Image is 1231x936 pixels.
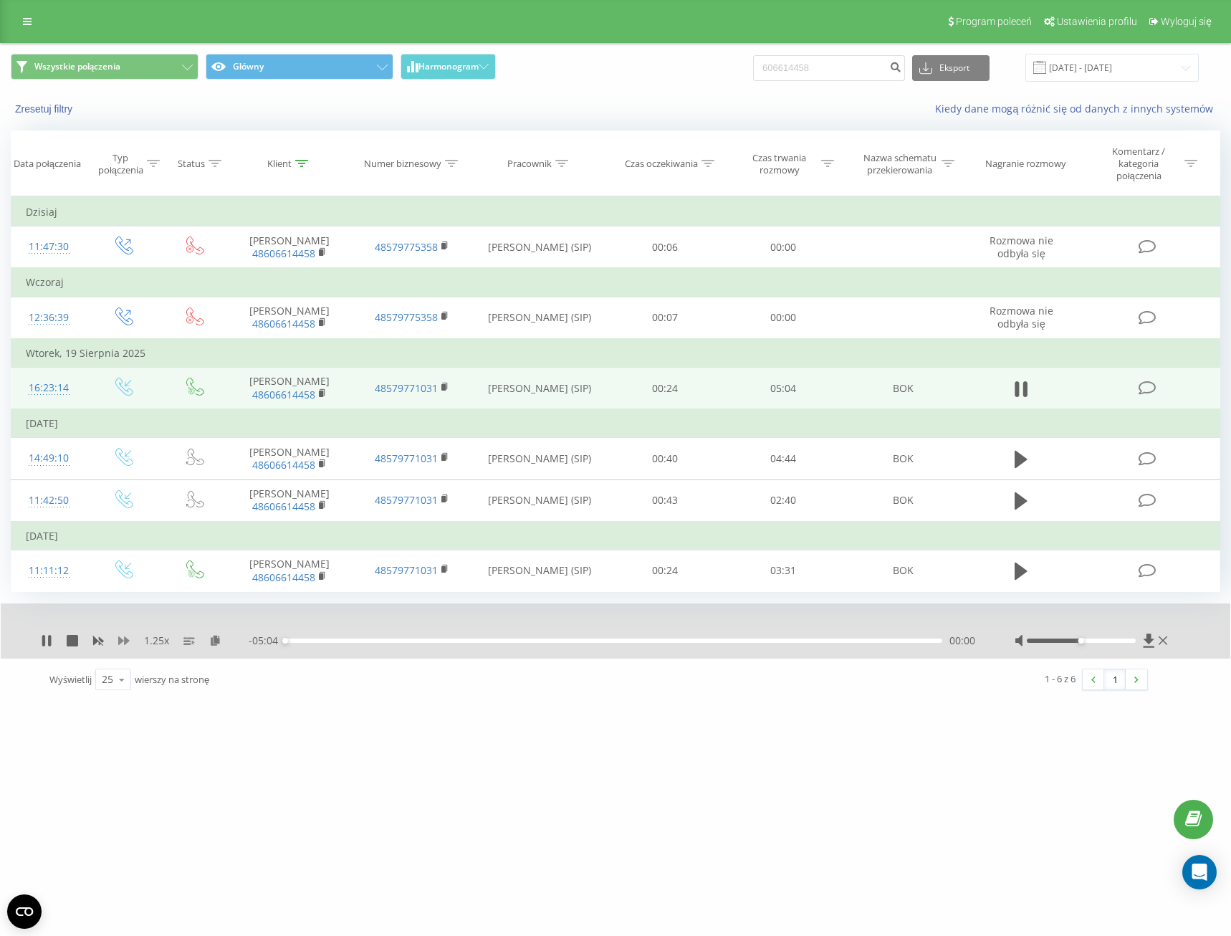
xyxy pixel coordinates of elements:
[842,438,964,479] td: BOK
[935,102,1220,115] a: Kiedy dane mogą różnić się od danych z innych systemów
[606,550,724,591] td: 00:24
[282,638,288,644] div: Accessibility label
[842,550,964,591] td: BOK
[606,479,724,522] td: 00:43
[606,438,724,479] td: 00:40
[985,158,1066,170] div: Nagranie rozmowy
[956,16,1032,27] span: Program poleceń
[861,152,938,176] div: Nazwa schematu przekierowania
[11,339,1220,368] td: Wtorek, 19 Sierpnia 2025
[1097,145,1181,182] div: Komentarz / kategoria połączenia
[474,226,605,269] td: [PERSON_NAME] (SIP)
[724,368,842,410] td: 05:04
[1045,672,1076,686] div: 1 - 6 z 6
[11,409,1220,438] td: [DATE]
[724,438,842,479] td: 04:44
[364,158,441,170] div: Numer biznesowy
[375,563,438,577] a: 48579771031
[724,226,842,269] td: 00:00
[229,550,351,591] td: [PERSON_NAME]
[252,458,315,472] a: 48606614458
[990,234,1053,260] span: Rozmowa nie odbyła się
[375,381,438,395] a: 48579771031
[26,233,72,261] div: 11:47:30
[474,438,605,479] td: [PERSON_NAME] (SIP)
[252,388,315,401] a: 48606614458
[1057,16,1137,27] span: Ustawienia profilu
[753,55,905,81] input: Wyszukiwanie według numeru
[178,158,205,170] div: Status
[375,452,438,465] a: 48579771031
[98,152,143,176] div: Typ połączenia
[606,368,724,410] td: 00:24
[26,374,72,402] div: 16:23:14
[229,479,351,522] td: [PERSON_NAME]
[11,522,1220,550] td: [DATE]
[724,297,842,339] td: 00:00
[724,550,842,591] td: 03:31
[206,54,393,80] button: Główny
[1182,855,1217,889] div: Open Intercom Messenger
[7,894,42,929] button: Open CMP widget
[26,487,72,515] div: 11:42:50
[135,673,209,686] span: wierszy na stronę
[252,247,315,260] a: 48606614458
[26,557,72,585] div: 11:11:12
[401,54,496,80] button: Harmonogram
[252,500,315,513] a: 48606614458
[949,634,975,648] span: 00:00
[842,368,964,410] td: BOK
[102,672,113,687] div: 25
[14,158,81,170] div: Data połączenia
[267,158,292,170] div: Klient
[375,310,438,324] a: 48579775358
[375,493,438,507] a: 48579771031
[252,570,315,584] a: 48606614458
[1104,669,1126,689] a: 1
[249,634,285,648] span: - 05:04
[34,61,120,72] span: Wszystkie połączenia
[474,368,605,410] td: [PERSON_NAME] (SIP)
[418,62,479,72] span: Harmonogram
[912,55,990,81] button: Eksport
[474,550,605,591] td: [PERSON_NAME] (SIP)
[229,438,351,479] td: [PERSON_NAME]
[144,634,169,648] span: 1.25 x
[26,304,72,332] div: 12:36:39
[49,673,92,686] span: Wyświetlij
[26,444,72,472] div: 14:49:10
[625,158,698,170] div: Czas oczekiwania
[229,226,351,269] td: [PERSON_NAME]
[11,268,1220,297] td: Wczoraj
[1161,16,1212,27] span: Wyloguj się
[11,102,80,115] button: Zresetuj filtry
[507,158,552,170] div: Pracownik
[606,226,724,269] td: 00:06
[11,54,198,80] button: Wszystkie połączenia
[229,368,351,410] td: [PERSON_NAME]
[741,152,818,176] div: Czas trwania rozmowy
[375,240,438,254] a: 48579775358
[229,297,351,339] td: [PERSON_NAME]
[990,304,1053,330] span: Rozmowa nie odbyła się
[606,297,724,339] td: 00:07
[724,479,842,522] td: 02:40
[842,479,964,522] td: BOK
[474,297,605,339] td: [PERSON_NAME] (SIP)
[1078,638,1084,644] div: Accessibility label
[474,479,605,522] td: [PERSON_NAME] (SIP)
[252,317,315,330] a: 48606614458
[11,198,1220,226] td: Dzisiaj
